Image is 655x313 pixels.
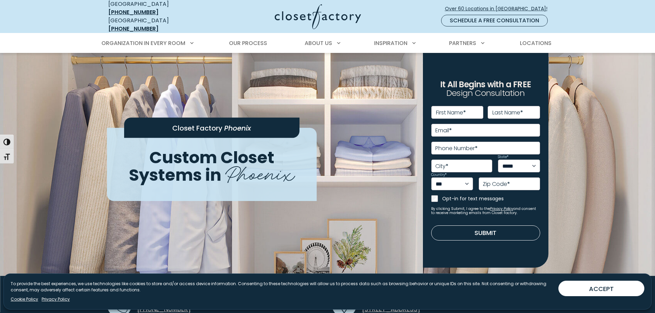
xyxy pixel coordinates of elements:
button: ACCEPT [558,281,644,296]
a: [PHONE_NUMBER] [108,25,159,33]
label: Last Name [492,110,523,115]
label: First Name [436,110,466,115]
label: Email [435,128,452,133]
span: Phoenix [225,156,295,188]
div: [GEOGRAPHIC_DATA] [108,16,208,33]
label: City [435,164,448,169]
label: Phone Number [435,146,478,151]
label: Opt-in for text messages [442,195,540,202]
span: Locations [520,39,552,47]
label: Country [431,173,447,177]
span: Closet Factory [172,123,222,133]
span: Organization in Every Room [101,39,185,47]
span: Phoenix [224,123,251,133]
span: Over 60 Locations in [GEOGRAPHIC_DATA]! [445,5,553,12]
button: Submit [431,225,540,241]
nav: Primary Menu [97,34,559,53]
span: Inspiration [374,39,407,47]
p: To provide the best experiences, we use technologies like cookies to store and/or access device i... [11,281,553,293]
span: Design Consultation [446,88,525,99]
span: It All Begins with a FREE [440,79,531,90]
span: Partners [449,39,476,47]
a: [PHONE_NUMBER] [108,8,159,16]
a: Cookie Policy [11,296,38,302]
span: About Us [305,39,332,47]
a: Schedule a Free Consultation [441,15,548,26]
label: State [498,155,509,159]
img: Closet Factory Logo [275,4,361,29]
label: Zip Code [483,181,510,187]
a: Privacy Policy [42,296,70,302]
small: By clicking Submit, I agree to the and consent to receive marketing emails from Closet Factory. [431,207,540,215]
a: Privacy Policy [490,206,513,211]
span: Custom Closet Systems in [129,146,274,187]
span: Our Process [229,39,267,47]
a: Over 60 Locations in [GEOGRAPHIC_DATA]! [445,3,553,15]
